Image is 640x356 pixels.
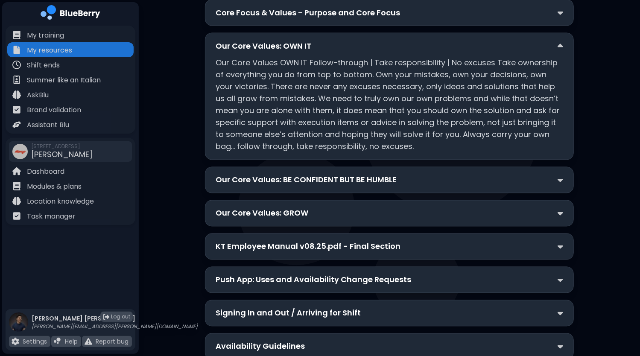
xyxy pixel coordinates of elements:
[216,341,305,353] p: Availability Guidelines
[216,207,308,219] p: Our Core Values: GROW
[12,197,21,205] img: file icon
[216,174,397,186] p: Our Core Values: BE CONFIDENT BUT BE HUMBLE
[31,143,93,150] span: [STREET_ADDRESS]
[558,276,563,285] img: down chevron
[558,309,563,318] img: down chevron
[12,31,21,39] img: file icon
[12,144,28,159] img: company thumbnail
[216,241,400,253] p: KT Employee Manual v08.25.pdf - Final Section
[27,105,81,115] p: Brand validation
[41,5,100,23] img: company logo
[12,105,21,114] img: file icon
[27,120,69,130] p: Assistant Blu
[31,149,93,160] span: [PERSON_NAME]
[27,90,49,100] p: AskBlu
[111,313,130,320] span: Log out
[216,7,400,19] p: Core Focus & Values - Purpose and Core Focus
[216,57,563,153] p: Our Core Values OWN IT Follow-through | Take responsibility | No excuses Take ownership of everyt...
[12,182,21,190] img: file icon
[27,211,76,222] p: Task manager
[12,167,21,175] img: file icon
[54,338,61,345] img: file icon
[558,9,563,18] img: down chevron
[27,60,60,70] p: Shift ends
[216,307,361,319] p: Signing In and Out / Arriving for Shift
[216,274,411,286] p: Push App: Uses and Availability Change Requests
[12,46,21,54] img: file icon
[558,209,563,218] img: down chevron
[32,323,198,330] p: [PERSON_NAME][EMAIL_ADDRESS][PERSON_NAME][DOMAIN_NAME]
[12,76,21,84] img: file icon
[12,212,21,220] img: file icon
[32,315,198,322] p: [PERSON_NAME] [PERSON_NAME]
[96,338,129,345] p: Report bug
[85,338,92,345] img: file icon
[65,338,78,345] p: Help
[558,342,563,351] img: down chevron
[27,196,94,207] p: Location knowledge
[216,40,311,52] p: Our Core Values: OWN IT
[12,120,21,129] img: file icon
[27,45,72,55] p: My resources
[558,176,563,185] img: down chevron
[27,181,82,192] p: Modules & plans
[27,166,64,177] p: Dashboard
[23,338,47,345] p: Settings
[27,75,101,85] p: Summer like an Italian
[12,338,19,345] img: file icon
[9,312,28,340] img: profile photo
[12,90,21,99] img: file icon
[103,314,109,320] img: logout
[27,30,64,41] p: My training
[558,242,563,251] img: down chevron
[12,61,21,69] img: file icon
[558,42,563,51] img: down chevron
